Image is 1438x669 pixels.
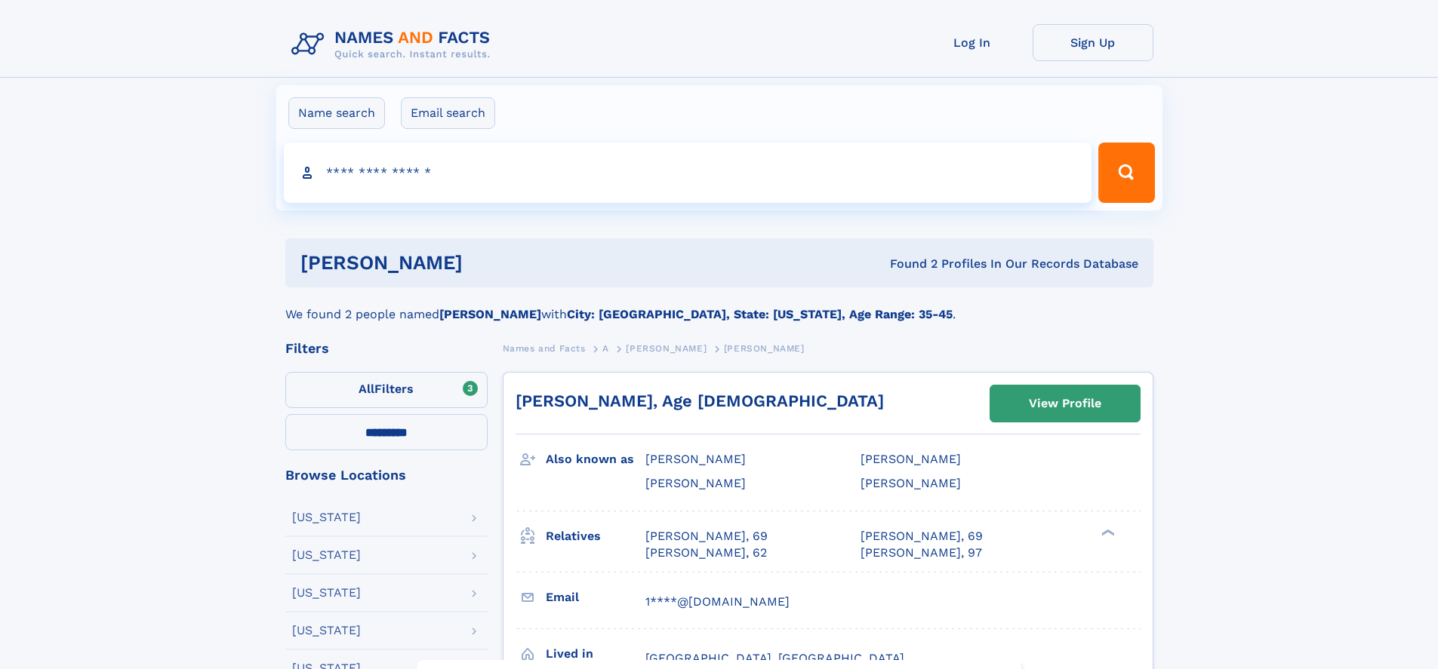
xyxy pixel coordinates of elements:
[645,545,767,561] a: [PERSON_NAME], 62
[645,476,746,490] span: [PERSON_NAME]
[626,343,707,354] span: [PERSON_NAME]
[288,97,385,129] label: Name search
[546,447,645,472] h3: Also known as
[300,253,676,272] h1: [PERSON_NAME]
[285,24,503,65] img: Logo Names and Facts
[292,511,361,523] div: [US_STATE]
[602,343,609,354] span: A
[503,339,586,358] a: Names and Facts
[284,143,1092,203] input: search input
[285,287,1153,324] div: We found 2 people named with .
[285,342,488,355] div: Filters
[861,545,982,561] a: [PERSON_NAME], 97
[645,651,904,665] span: [GEOGRAPHIC_DATA], [GEOGRAPHIC_DATA]
[861,476,961,490] span: [PERSON_NAME]
[516,391,884,410] a: [PERSON_NAME], Age [DEMOGRAPHIC_DATA]
[676,256,1138,272] div: Found 2 Profiles In Our Records Database
[546,641,645,667] h3: Lived in
[626,339,707,358] a: [PERSON_NAME]
[1098,143,1154,203] button: Search Button
[645,528,768,545] a: [PERSON_NAME], 69
[724,343,805,354] span: [PERSON_NAME]
[292,549,361,561] div: [US_STATE]
[359,382,374,396] span: All
[990,385,1140,422] a: View Profile
[285,468,488,482] div: Browse Locations
[1029,386,1101,421] div: View Profile
[912,24,1033,61] a: Log In
[292,587,361,599] div: [US_STATE]
[401,97,495,129] label: Email search
[546,523,645,549] h3: Relatives
[1098,527,1116,537] div: ❯
[1033,24,1153,61] a: Sign Up
[292,625,361,637] div: [US_STATE]
[861,452,961,466] span: [PERSON_NAME]
[567,307,953,321] b: City: [GEOGRAPHIC_DATA], State: [US_STATE], Age Range: 35-45
[861,528,983,545] a: [PERSON_NAME], 69
[285,372,488,408] label: Filters
[645,452,746,466] span: [PERSON_NAME]
[439,307,541,321] b: [PERSON_NAME]
[602,339,609,358] a: A
[546,585,645,610] h3: Email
